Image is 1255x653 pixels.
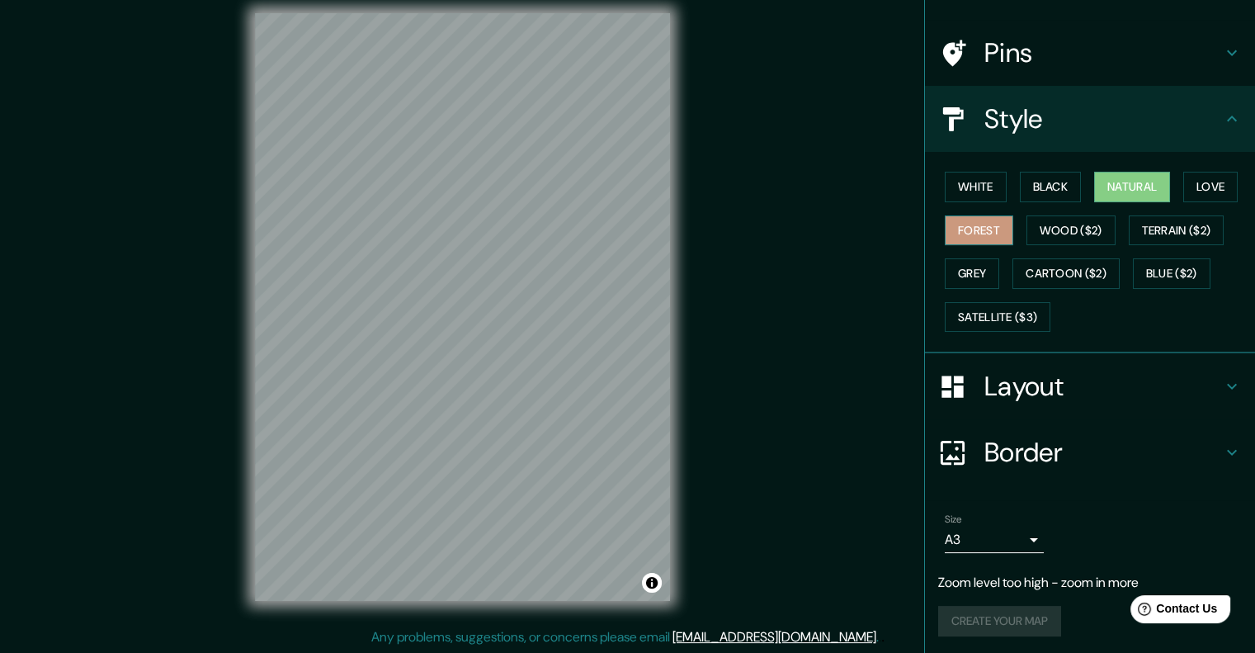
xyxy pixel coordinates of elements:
[925,86,1255,152] div: Style
[1108,589,1237,635] iframe: Help widget launcher
[925,353,1255,419] div: Layout
[642,573,662,593] button: Toggle attribution
[672,628,876,646] a: [EMAIL_ADDRESS][DOMAIN_NAME]
[879,627,881,647] div: .
[1026,215,1116,246] button: Wood ($2)
[984,102,1222,135] h4: Style
[984,370,1222,403] h4: Layout
[984,36,1222,69] h4: Pins
[984,436,1222,469] h4: Border
[945,513,962,527] label: Size
[1129,215,1224,246] button: Terrain ($2)
[945,172,1007,202] button: White
[925,20,1255,86] div: Pins
[1020,172,1082,202] button: Black
[881,627,885,647] div: .
[945,215,1013,246] button: Forest
[1133,258,1210,289] button: Blue ($2)
[945,302,1050,333] button: Satellite ($3)
[371,627,879,647] p: Any problems, suggestions, or concerns please email .
[1012,258,1120,289] button: Cartoon ($2)
[1094,172,1170,202] button: Natural
[255,13,670,601] canvas: Map
[925,419,1255,485] div: Border
[938,573,1242,593] p: Zoom level too high - zoom in more
[1183,172,1238,202] button: Love
[945,258,999,289] button: Grey
[945,527,1044,553] div: A3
